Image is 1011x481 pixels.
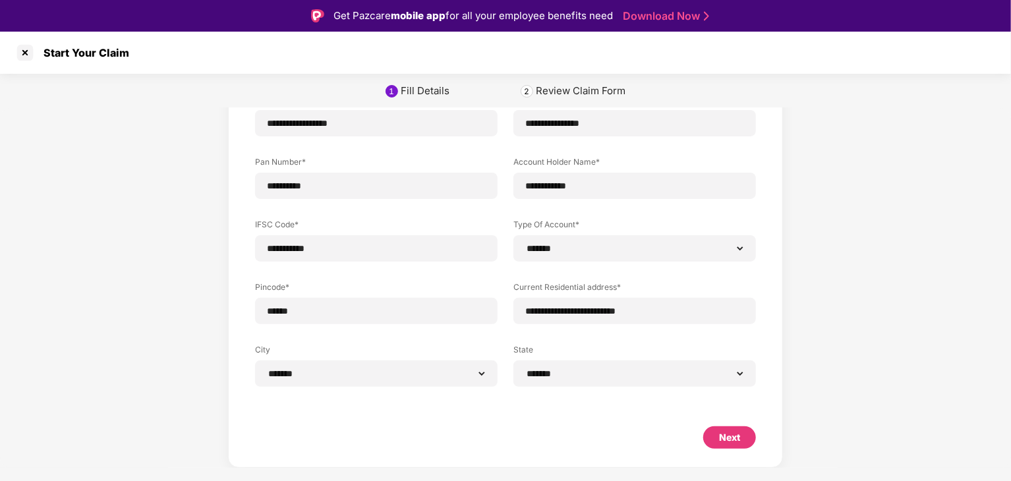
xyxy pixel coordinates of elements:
[704,9,709,23] img: Stroke
[401,84,449,98] div: Fill Details
[255,281,498,298] label: Pincode*
[255,344,498,360] label: City
[255,156,498,173] label: Pan Number*
[536,84,625,98] div: Review Claim Form
[525,86,530,96] div: 2
[333,8,613,24] div: Get Pazcare for all your employee benefits need
[391,9,446,22] strong: mobile app
[513,219,756,235] label: Type Of Account*
[255,219,498,235] label: IFSC Code*
[311,9,324,22] img: Logo
[513,281,756,298] label: Current Residential address*
[623,9,705,23] a: Download Now
[513,156,756,173] label: Account Holder Name*
[390,86,395,96] div: 1
[36,46,129,59] div: Start Your Claim
[719,430,740,445] div: Next
[513,344,756,360] label: State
